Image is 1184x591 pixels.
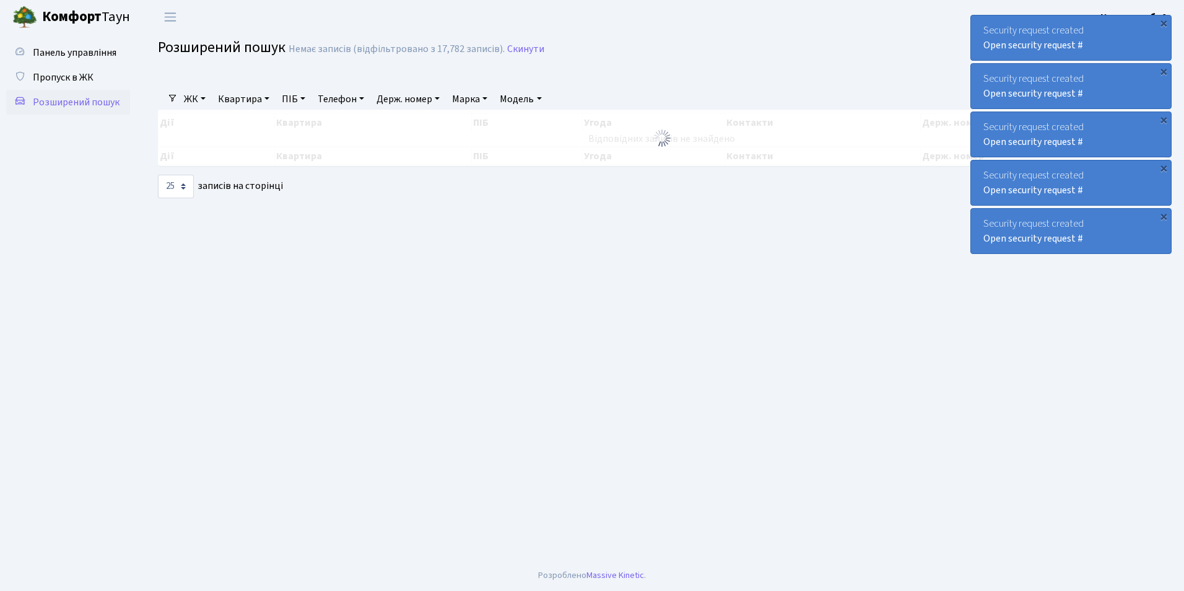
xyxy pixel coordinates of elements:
[495,89,546,110] a: Модель
[983,38,1083,52] a: Open security request #
[971,15,1171,60] div: Security request created
[6,40,130,65] a: Панель управління
[42,7,130,28] span: Таун
[447,89,492,110] a: Марка
[538,569,646,582] div: Розроблено .
[507,43,544,55] a: Скинути
[1157,17,1170,29] div: ×
[313,89,369,110] a: Телефон
[983,183,1083,197] a: Open security request #
[586,569,644,582] a: Massive Kinetic
[158,37,285,58] span: Розширений пошук
[6,90,130,115] a: Розширений пошук
[971,112,1171,157] div: Security request created
[42,7,102,27] b: Комфорт
[33,46,116,59] span: Панель управління
[372,89,445,110] a: Держ. номер
[1157,113,1170,126] div: ×
[1157,162,1170,174] div: ×
[1100,10,1169,25] a: Консьєрж б. 4.
[158,175,194,198] select: записів на сторінці
[179,89,211,110] a: ЖК
[277,89,310,110] a: ПІБ
[983,135,1083,149] a: Open security request #
[1100,11,1169,24] b: Консьєрж б. 4.
[1157,65,1170,77] div: ×
[33,71,94,84] span: Пропуск в ЖК
[213,89,274,110] a: Квартира
[289,43,505,55] div: Немає записів (відфільтровано з 17,782 записів).
[971,160,1171,205] div: Security request created
[158,175,283,198] label: записів на сторінці
[6,65,130,90] a: Пропуск в ЖК
[1157,210,1170,222] div: ×
[12,5,37,30] img: logo.png
[983,87,1083,100] a: Open security request #
[971,209,1171,253] div: Security request created
[971,64,1171,108] div: Security request created
[33,95,120,109] span: Розширений пошук
[652,128,672,148] img: Обробка...
[155,7,186,27] button: Переключити навігацію
[983,232,1083,245] a: Open security request #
